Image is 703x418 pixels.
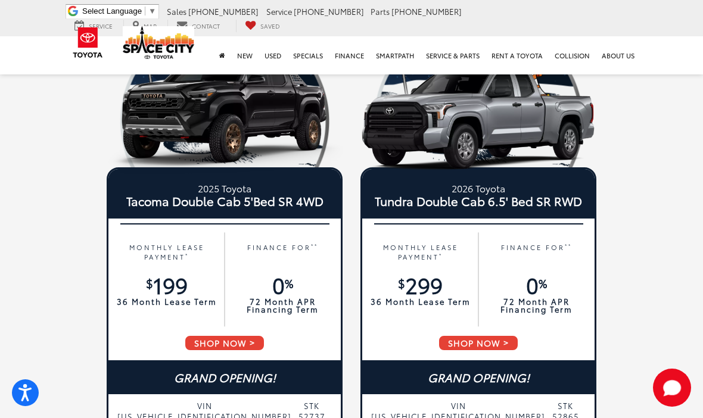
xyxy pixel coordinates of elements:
span: [PHONE_NUMBER] [294,6,364,17]
div: GRAND OPENING! [108,360,341,394]
p: 72 Month APR Financing Term [231,298,335,313]
svg: Start Chat [653,369,691,407]
a: Select Language​ [82,7,156,15]
span: Service [89,21,113,30]
a: Contact [167,20,229,32]
sup: % [285,274,293,291]
p: 36 Month Lease Term [368,298,472,305]
a: Map [123,20,166,32]
p: MONTHLY LEASE PAYMENT [368,242,472,262]
span: Service [266,6,292,17]
a: Service [66,20,122,32]
img: 25_Tacoma_Trailhunter_Black_Left [107,57,343,175]
div: GRAND OPENING! [362,360,595,394]
span: ▼ [148,7,156,15]
span: 199 [146,269,188,300]
span: Select Language [82,7,142,15]
a: Specials [287,36,329,74]
span: Map [144,21,157,30]
img: 26_Tundra_SR_Double_Cab_6.5_Bed_Celestial_Silver_Metallic_Left [360,57,596,175]
a: My Saved Vehicles [236,20,289,32]
a: Finance [329,36,370,74]
span: Contact [192,21,220,30]
img: Space City Toyota [123,26,194,59]
small: 2026 Toyota [371,181,586,195]
a: About Us [596,36,640,74]
span: Parts [371,6,390,17]
span: Tundra Double Cab 6.5' Bed SR RWD [371,195,586,207]
p: FINANCE FOR [231,242,335,262]
sup: $ [398,274,405,291]
span: 0 [526,269,547,300]
a: Used [259,36,287,74]
button: Toggle Chat Window [653,369,691,407]
p: 36 Month Lease Term [114,298,219,305]
a: Rent a Toyota [486,36,549,74]
span: [PHONE_NUMBER] [391,6,462,17]
a: New [231,36,259,74]
span: Sales [167,6,186,17]
span: SHOP NOW [184,335,265,351]
p: FINANCE FOR [484,242,589,262]
sup: $ [146,274,153,291]
a: Collision [549,36,596,74]
a: Home [213,36,231,74]
sup: % [539,274,547,291]
span: 0 [272,269,293,300]
span: SHOP NOW [438,335,519,351]
span: [PHONE_NUMBER] [188,6,259,17]
img: Toyota [66,23,110,62]
span: Saved [260,21,280,30]
a: Service & Parts [420,36,486,74]
p: MONTHLY LEASE PAYMENT [114,242,219,262]
p: 72 Month APR Financing Term [484,298,589,313]
span: Tacoma Double Cab 5'Bed SR 4WD [117,195,332,207]
small: 2025 Toyota [117,181,332,195]
span: 299 [398,269,443,300]
a: SmartPath [370,36,420,74]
